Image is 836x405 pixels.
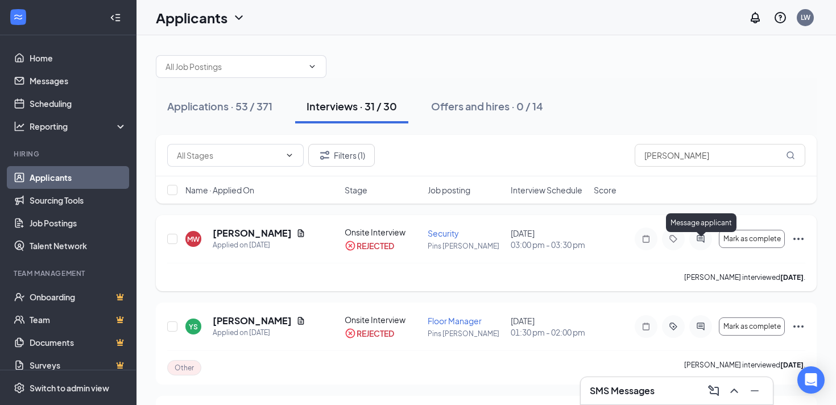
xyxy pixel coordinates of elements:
[30,331,127,354] a: DocumentsCrown
[786,151,795,160] svg: MagnifyingGlass
[357,328,394,339] div: REJECTED
[14,382,25,394] svg: Settings
[285,151,294,160] svg: ChevronDown
[780,361,804,369] b: [DATE]
[345,240,356,251] svg: CrossCircle
[30,286,127,308] a: OnboardingCrown
[801,13,810,22] div: LW
[684,360,805,375] p: [PERSON_NAME] interviewed .
[30,69,127,92] a: Messages
[639,322,653,331] svg: Note
[511,184,582,196] span: Interview Schedule
[723,323,781,330] span: Mark as complete
[666,213,736,232] div: Message applicant
[30,308,127,331] a: TeamCrown
[185,184,254,196] span: Name · Applied On
[30,354,127,377] a: SurveysCrown
[428,228,459,238] span: Security
[428,184,470,196] span: Job posting
[667,234,680,243] svg: Tag
[748,11,762,24] svg: Notifications
[318,148,332,162] svg: Filter
[723,235,781,243] span: Mark as complete
[719,317,785,336] button: Mark as complete
[719,230,785,248] button: Mark as complete
[213,227,292,239] h5: [PERSON_NAME]
[156,8,227,27] h1: Applicants
[232,11,246,24] svg: ChevronDown
[431,99,543,113] div: Offers and hires · 0 / 14
[345,184,367,196] span: Stage
[13,11,24,23] svg: WorkstreamLogo
[110,12,121,23] svg: Collapse
[213,239,305,251] div: Applied on [DATE]
[511,239,587,250] span: 03:00 pm - 03:30 pm
[30,166,127,189] a: Applicants
[694,322,707,331] svg: ActiveChat
[345,314,421,325] div: Onsite Interview
[780,273,804,282] b: [DATE]
[30,47,127,69] a: Home
[189,322,198,332] div: YS
[175,363,194,373] span: Other
[30,92,127,115] a: Scheduling
[773,11,787,24] svg: QuestionInfo
[707,384,721,398] svg: ComposeMessage
[213,315,292,327] h5: [PERSON_NAME]
[511,327,587,338] span: 01:30 pm - 02:00 pm
[725,382,743,400] button: ChevronUp
[748,384,761,398] svg: Minimize
[30,234,127,257] a: Talent Network
[167,99,272,113] div: Applications · 53 / 371
[345,226,421,238] div: Onsite Interview
[590,385,655,397] h3: SMS Messages
[357,240,394,251] div: REJECTED
[428,329,504,338] p: Pins [PERSON_NAME]
[177,149,280,162] input: All Stages
[511,228,587,250] div: [DATE]
[792,232,805,246] svg: Ellipses
[792,320,805,333] svg: Ellipses
[694,234,707,243] svg: ActiveChat
[428,241,504,251] p: Pins [PERSON_NAME]
[30,212,127,234] a: Job Postings
[746,382,764,400] button: Minimize
[705,382,723,400] button: ComposeMessage
[308,144,375,167] button: Filter Filters (1)
[635,144,805,167] input: Search in interviews
[30,382,109,394] div: Switch to admin view
[30,121,127,132] div: Reporting
[307,99,397,113] div: Interviews · 31 / 30
[667,322,680,331] svg: ActiveTag
[165,60,303,73] input: All Job Postings
[797,366,825,394] div: Open Intercom Messenger
[296,316,305,325] svg: Document
[428,316,482,326] span: Floor Manager
[187,234,200,244] div: MW
[308,62,317,71] svg: ChevronDown
[14,149,125,159] div: Hiring
[296,229,305,238] svg: Document
[14,121,25,132] svg: Analysis
[684,272,805,282] p: [PERSON_NAME] interviewed .
[213,327,305,338] div: Applied on [DATE]
[14,268,125,278] div: Team Management
[511,315,587,338] div: [DATE]
[30,189,127,212] a: Sourcing Tools
[594,184,616,196] span: Score
[727,384,741,398] svg: ChevronUp
[345,328,356,339] svg: CrossCircle
[639,234,653,243] svg: Note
